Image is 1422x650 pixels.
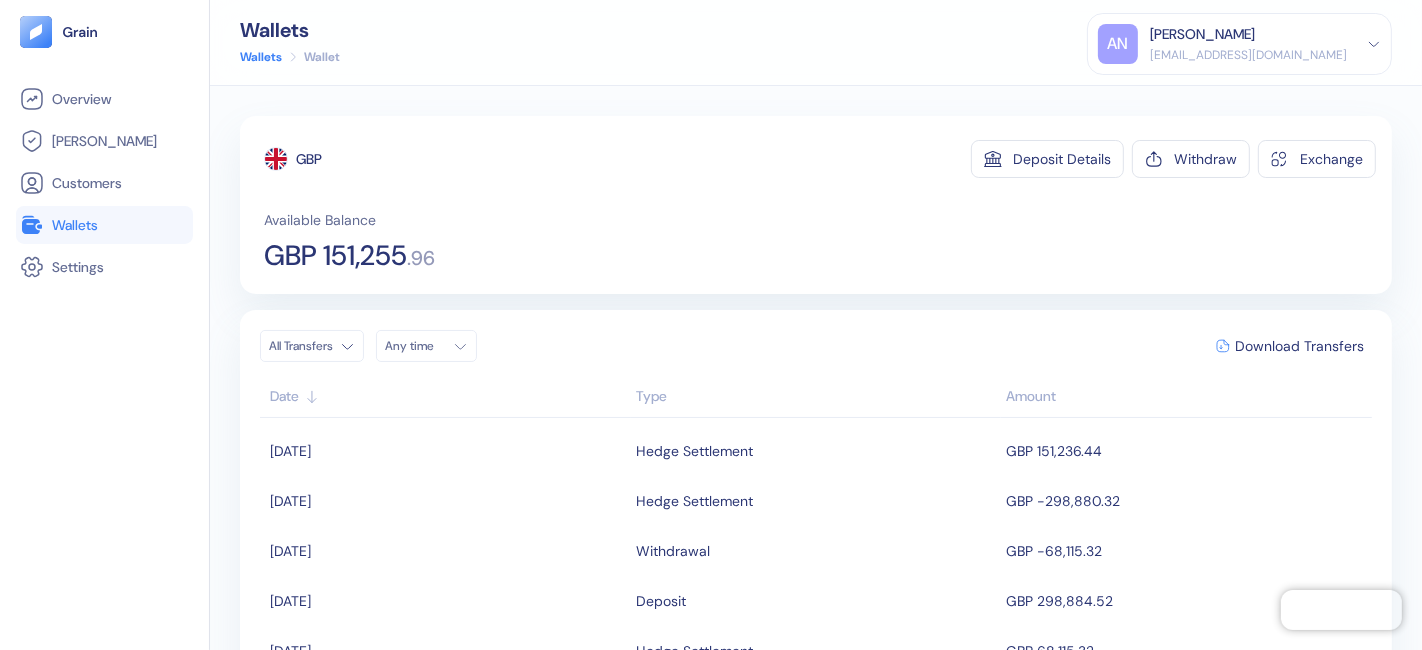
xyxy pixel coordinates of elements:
[1013,152,1111,166] div: Deposit Details
[240,20,340,40] div: Wallets
[636,386,997,407] div: Sort ascending
[1150,46,1347,64] div: [EMAIL_ADDRESS][DOMAIN_NAME]
[971,140,1124,178] button: Deposit Details
[62,25,99,39] img: logo
[1208,331,1372,361] button: Download Transfers
[1001,576,1372,626] td: GBP 298,884.52
[260,576,631,626] td: [DATE]
[52,215,98,235] span: Wallets
[1258,140,1376,178] button: Exchange
[270,386,626,407] div: Sort ascending
[20,16,52,48] img: logo-tablet-V2.svg
[296,149,322,169] div: GBP
[264,210,376,230] span: Available Balance
[240,48,282,66] a: Wallets
[1132,140,1250,178] button: Withdraw
[407,248,435,268] span: . 96
[264,242,407,270] span: GBP 151,255
[636,584,686,618] div: Deposit
[20,171,189,195] a: Customers
[52,257,104,277] span: Settings
[52,131,157,151] span: [PERSON_NAME]
[1300,152,1363,166] div: Exchange
[376,330,477,362] button: Any time
[20,87,189,111] a: Overview
[1235,339,1364,353] span: Download Transfers
[52,173,122,193] span: Customers
[20,255,189,279] a: Settings
[1150,24,1255,45] div: [PERSON_NAME]
[636,534,710,568] div: Withdrawal
[1001,476,1372,526] td: GBP -298,880.32
[260,526,631,576] td: [DATE]
[385,338,445,354] div: Any time
[1281,590,1402,630] iframe: Chatra live chat
[1001,426,1372,476] td: GBP 151,236.44
[1001,526,1372,576] td: GBP -68,115.32
[20,129,189,153] a: [PERSON_NAME]
[1006,386,1362,407] div: Sort descending
[636,434,753,468] div: Hedge Settlement
[1174,152,1237,166] div: Withdraw
[260,476,631,526] td: [DATE]
[1098,24,1138,64] div: AN
[260,426,631,476] td: [DATE]
[20,213,189,237] a: Wallets
[636,484,753,518] div: Hedge Settlement
[52,89,111,109] span: Overview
